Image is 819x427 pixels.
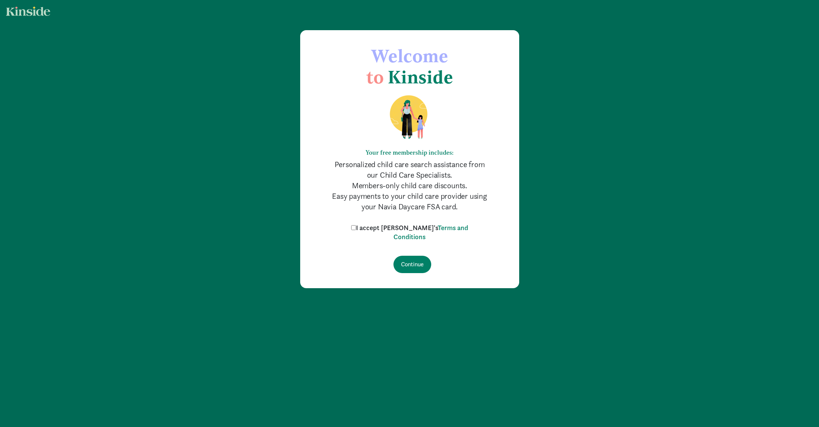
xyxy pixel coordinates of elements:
span: to [366,66,384,88]
p: Personalized child care search assistance from our Child Care Specialists. [330,159,489,180]
img: illustration-mom-daughter.png [381,95,438,140]
input: Continue [393,256,431,273]
span: Kinside [388,66,453,88]
input: I accept [PERSON_NAME]'sTerms and Conditions [351,225,356,230]
p: Members-only child care discounts. [330,180,489,191]
p: Easy payments to your child care provider using your Navia Daycare FSA card. [330,191,489,212]
img: light.svg [6,6,50,16]
span: Welcome [371,45,448,67]
label: I accept [PERSON_NAME]'s [349,223,470,241]
h6: Your free membership includes: [330,149,489,156]
a: Terms and Conditions [393,223,468,241]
